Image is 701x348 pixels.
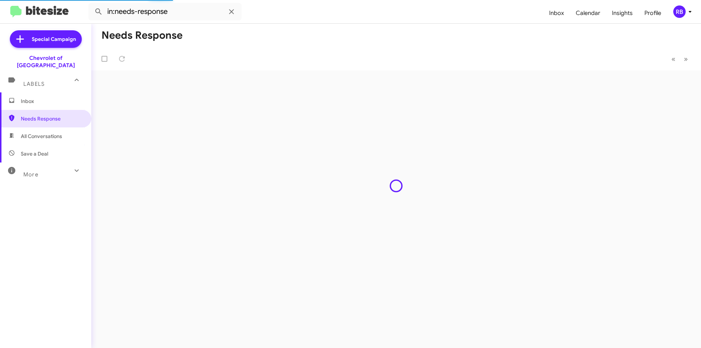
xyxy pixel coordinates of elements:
a: Inbox [543,3,570,24]
a: Profile [639,3,667,24]
span: Labels [23,81,45,87]
span: More [23,171,38,178]
h1: Needs Response [101,30,183,41]
input: Search [88,3,242,20]
button: Next [679,51,692,66]
div: RB [673,5,686,18]
span: All Conversations [21,133,62,140]
span: » [684,54,688,64]
a: Special Campaign [10,30,82,48]
span: « [671,54,675,64]
nav: Page navigation example [667,51,692,66]
a: Insights [606,3,639,24]
span: Needs Response [21,115,83,122]
span: Special Campaign [32,35,76,43]
span: Save a Deal [21,150,48,157]
a: Calendar [570,3,606,24]
span: Inbox [21,97,83,105]
button: Previous [667,51,680,66]
button: RB [667,5,693,18]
